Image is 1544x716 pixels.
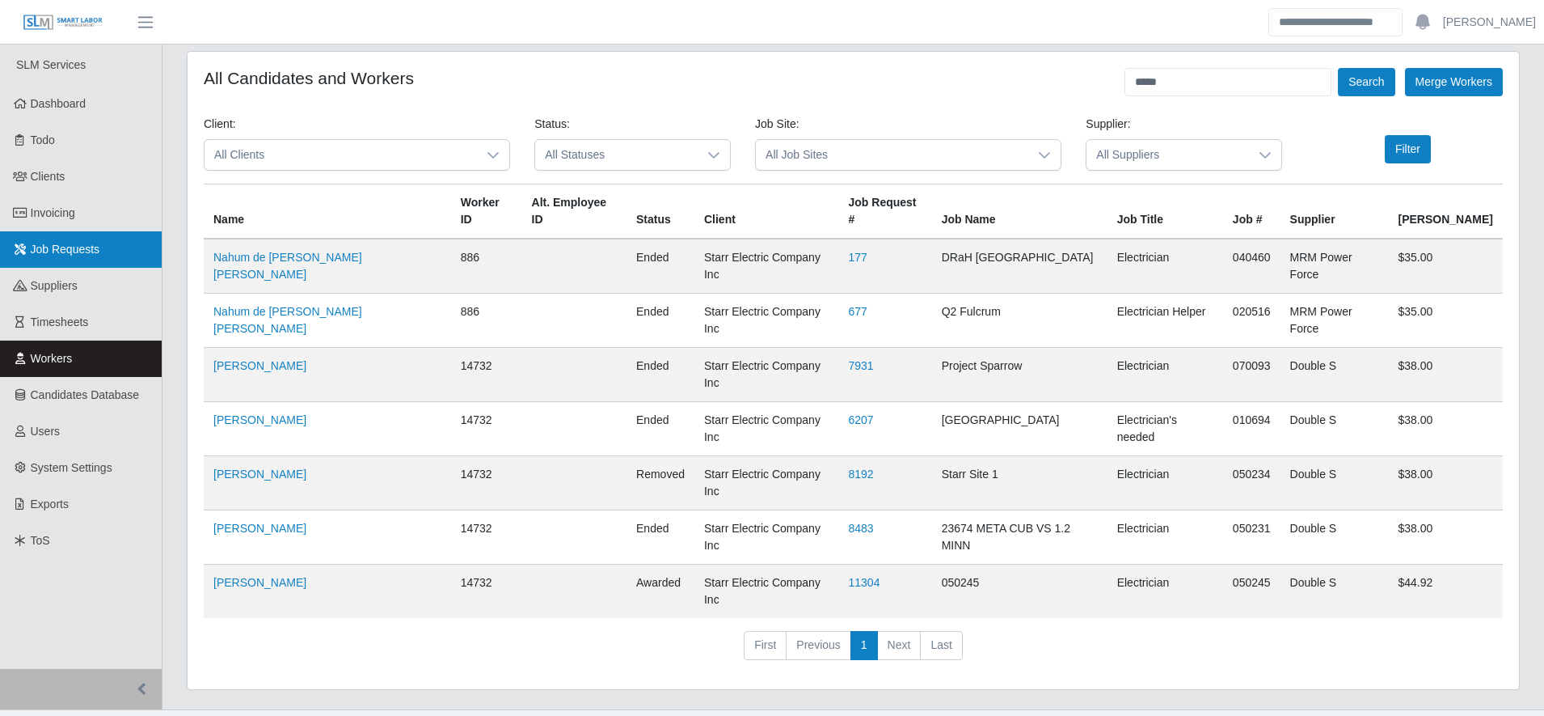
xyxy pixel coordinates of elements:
[626,294,694,348] td: ended
[1405,68,1503,96] button: Merge Workers
[1388,239,1503,294] td: $35.00
[1443,14,1536,31] a: [PERSON_NAME]
[932,239,1107,294] td: DRaH [GEOGRAPHIC_DATA]
[849,522,874,535] a: 8483
[932,348,1107,402] td: Project Sparrow
[1388,184,1503,239] th: [PERSON_NAME]
[213,522,306,535] a: [PERSON_NAME]
[31,498,69,511] span: Exports
[839,184,932,239] th: Job Request #
[849,359,874,372] a: 7931
[694,511,839,565] td: Starr Electric Company Inc
[850,631,878,660] a: 1
[626,184,694,239] th: Status
[756,140,1028,170] span: All Job Sites
[31,243,100,256] span: Job Requests
[451,294,522,348] td: 886
[205,140,477,170] span: All Clients
[31,388,140,401] span: Candidates Database
[451,565,522,619] td: 14732
[694,348,839,402] td: Starr Electric Company Inc
[1223,565,1280,619] td: 050245
[1388,348,1503,402] td: $38.00
[849,413,874,426] a: 6207
[1280,456,1389,511] td: Double S
[1107,456,1223,511] td: Electrician
[932,565,1107,619] td: 050245
[1280,402,1389,456] td: Double S
[31,206,75,219] span: Invoicing
[31,352,73,365] span: Workers
[213,305,362,335] a: Nahum de [PERSON_NAME] [PERSON_NAME]
[694,294,839,348] td: Starr Electric Company Inc
[213,413,306,426] a: [PERSON_NAME]
[932,184,1107,239] th: Job Name
[1268,8,1403,36] input: Search
[534,116,570,133] label: Status:
[626,456,694,511] td: removed
[1280,511,1389,565] td: Double S
[1107,239,1223,294] td: Electrician
[1223,402,1280,456] td: 010694
[1388,565,1503,619] td: $44.92
[1086,140,1249,170] span: All Suppliers
[1223,294,1280,348] td: 020516
[31,279,78,292] span: Suppliers
[932,402,1107,456] td: [GEOGRAPHIC_DATA]
[213,576,306,589] a: [PERSON_NAME]
[932,456,1107,511] td: Starr Site 1
[755,116,799,133] label: Job Site:
[849,251,867,264] a: 177
[1107,565,1223,619] td: Electrician
[1280,184,1389,239] th: Supplier
[849,576,880,589] a: 11304
[1223,348,1280,402] td: 070093
[451,456,522,511] td: 14732
[694,239,839,294] td: Starr Electric Company Inc
[1107,294,1223,348] td: Electrician Helper
[31,133,55,146] span: Todo
[1385,135,1431,163] button: Filter
[16,58,86,71] span: SLM Services
[626,239,694,294] td: ended
[932,511,1107,565] td: 23674 META CUB VS 1.2 MINN
[1086,116,1130,133] label: Supplier:
[626,511,694,565] td: ended
[1223,511,1280,565] td: 050231
[849,468,874,481] a: 8192
[1107,511,1223,565] td: Electrician
[932,294,1107,348] td: Q2 Fulcrum
[694,184,839,239] th: Client
[694,402,839,456] td: Starr Electric Company Inc
[31,534,50,547] span: ToS
[1280,348,1389,402] td: Double S
[213,359,306,372] a: [PERSON_NAME]
[1280,239,1389,294] td: MRM Power Force
[204,116,236,133] label: Client:
[1107,348,1223,402] td: Electrician
[626,402,694,456] td: ended
[31,97,86,110] span: Dashboard
[204,184,451,239] th: Name
[204,631,1503,673] nav: pagination
[1223,184,1280,239] th: Job #
[213,468,306,481] a: [PERSON_NAME]
[694,456,839,511] td: Starr Electric Company Inc
[535,140,698,170] span: All Statuses
[1388,294,1503,348] td: $35.00
[31,425,61,438] span: Users
[23,14,103,32] img: SLM Logo
[451,511,522,565] td: 14732
[522,184,627,239] th: Alt. Employee ID
[1388,402,1503,456] td: $38.00
[1107,184,1223,239] th: Job Title
[31,316,89,328] span: Timesheets
[451,239,522,294] td: 886
[1223,456,1280,511] td: 050234
[1280,294,1389,348] td: MRM Power Force
[1388,511,1503,565] td: $38.00
[849,305,867,318] a: 677
[1107,402,1223,456] td: Electrician's needed
[1280,565,1389,619] td: Double S
[1338,68,1394,96] button: Search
